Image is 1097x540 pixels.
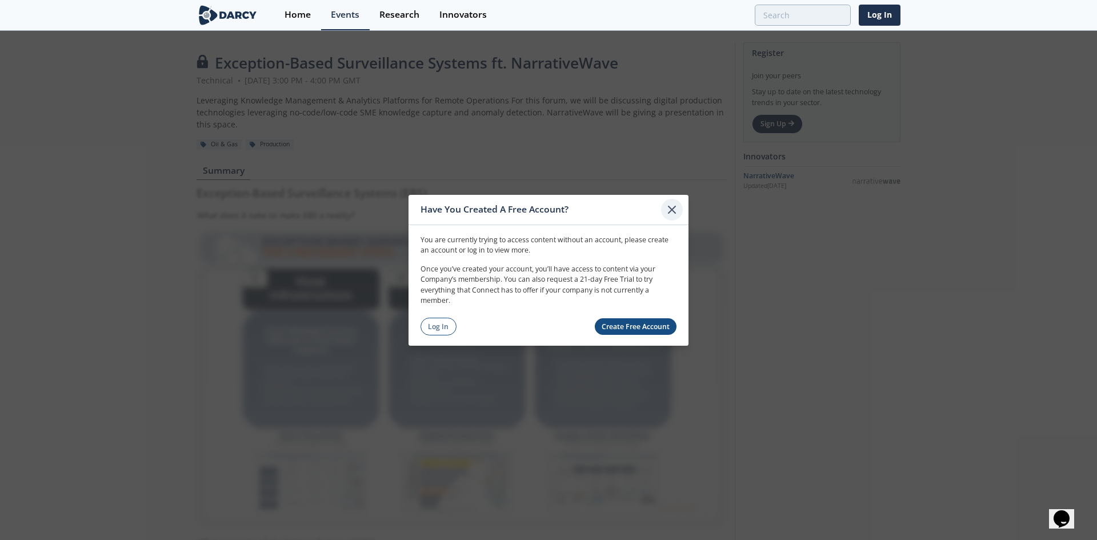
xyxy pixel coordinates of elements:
div: Innovators [439,10,487,19]
img: logo-wide.svg [197,5,259,25]
div: Events [331,10,359,19]
div: Home [285,10,311,19]
input: Advanced Search [755,5,851,26]
iframe: chat widget [1049,494,1086,529]
p: You are currently trying to access content without an account, please create an account or log in... [421,235,676,256]
div: Research [379,10,419,19]
a: Log In [421,318,457,335]
div: Have You Created A Free Account? [421,199,661,221]
a: Create Free Account [595,318,677,335]
p: Once you’ve created your account, you’ll have access to content via your Company’s membership. Yo... [421,264,676,306]
a: Log In [859,5,900,26]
